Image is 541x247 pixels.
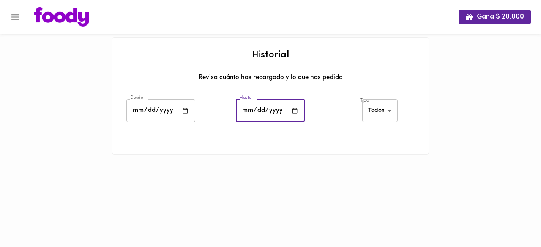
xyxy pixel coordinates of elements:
iframe: Messagebird Livechat Widget [492,198,533,239]
div: Revisa cuánto has recargado y lo que has pedido [121,73,420,88]
h2: Historial [121,50,420,60]
label: Tipo [360,98,369,104]
button: Menu [5,7,26,27]
button: Gana $ 20.000 [459,10,531,24]
img: logo.png [34,7,89,27]
span: Gana $ 20.000 [466,13,524,21]
div: Todos [362,99,398,122]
